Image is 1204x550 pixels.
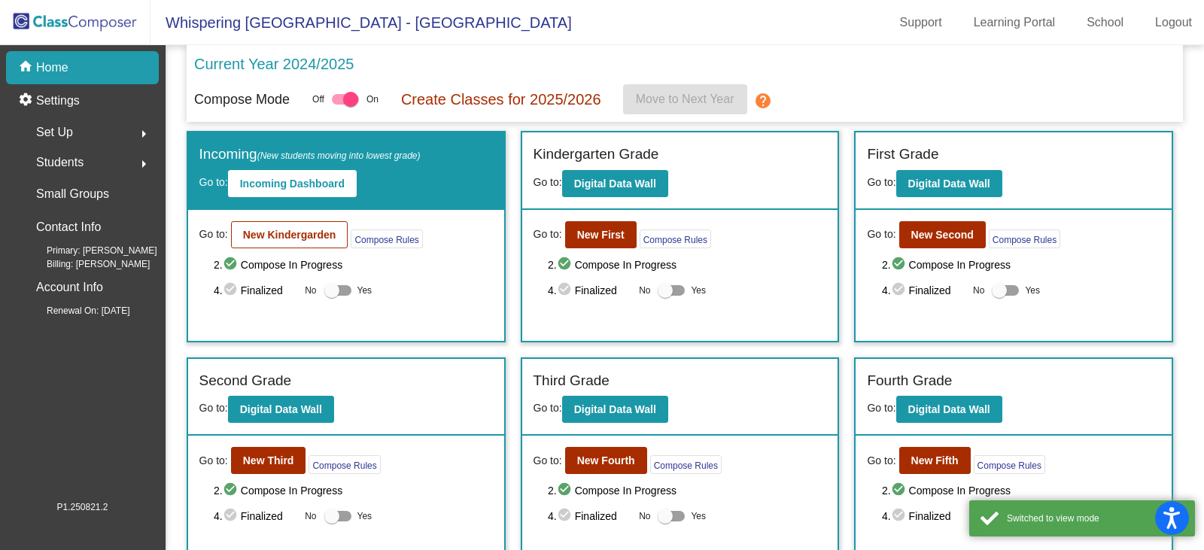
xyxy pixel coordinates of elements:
[135,155,153,173] mat-icon: arrow_right
[194,90,290,110] p: Compose Mode
[899,447,971,474] button: New Fifth
[891,256,909,274] mat-icon: check_circle
[36,277,103,298] p: Account Info
[36,122,73,143] span: Set Up
[867,402,895,414] span: Go to:
[577,454,635,466] b: New Fourth
[639,509,650,523] span: No
[214,482,492,500] span: 2. Compose In Progress
[194,53,354,75] p: Current Year 2024/2025
[1025,281,1040,299] span: Yes
[23,257,150,271] span: Billing: [PERSON_NAME]
[36,59,68,77] p: Home
[565,447,647,474] button: New Fourth
[639,284,650,297] span: No
[557,281,575,299] mat-icon: check_circle
[882,507,965,525] span: 4. Finalized
[223,256,241,274] mat-icon: check_circle
[36,184,109,205] p: Small Groups
[357,507,372,525] span: Yes
[199,402,228,414] span: Go to:
[23,304,129,318] span: Renewal On: [DATE]
[891,507,909,525] mat-icon: check_circle
[534,370,610,392] label: Third Grade
[867,226,895,242] span: Go to:
[257,150,421,161] span: (New students moving into lowest grade)
[351,229,422,248] button: Compose Rules
[899,221,986,248] button: New Second
[228,170,357,197] button: Incoming Dashboard
[882,482,1160,500] span: 2. Compose In Progress
[243,454,294,466] b: New Third
[312,93,324,106] span: Off
[908,178,990,190] b: Digital Data Wall
[867,370,952,392] label: Fourth Grade
[867,176,895,188] span: Go to:
[1143,11,1204,35] a: Logout
[911,229,974,241] b: New Second
[1075,11,1136,35] a: School
[135,125,153,143] mat-icon: arrow_right
[974,455,1045,474] button: Compose Rules
[366,93,378,106] span: On
[565,221,637,248] button: New First
[548,507,631,525] span: 4. Finalized
[896,170,1002,197] button: Digital Data Wall
[557,507,575,525] mat-icon: check_circle
[882,281,965,299] span: 4. Finalized
[357,281,372,299] span: Yes
[888,11,954,35] a: Support
[400,88,600,111] p: Create Classes for 2025/2026
[962,11,1068,35] a: Learning Portal
[623,84,747,114] button: Move to Next Year
[214,281,297,299] span: 4. Finalized
[691,281,706,299] span: Yes
[574,178,656,190] b: Digital Data Wall
[973,284,984,297] span: No
[18,59,36,77] mat-icon: home
[36,217,101,238] p: Contact Info
[557,256,575,274] mat-icon: check_circle
[574,403,656,415] b: Digital Data Wall
[150,11,572,35] span: Whispering [GEOGRAPHIC_DATA] - [GEOGRAPHIC_DATA]
[199,370,292,392] label: Second Grade
[891,482,909,500] mat-icon: check_circle
[36,152,84,173] span: Students
[891,281,909,299] mat-icon: check_circle
[534,176,562,188] span: Go to:
[231,221,348,248] button: New Kindergarden
[548,256,826,274] span: 2. Compose In Progress
[989,229,1060,248] button: Compose Rules
[231,447,306,474] button: New Third
[636,93,734,105] span: Move to Next Year
[557,482,575,500] mat-icon: check_circle
[908,403,990,415] b: Digital Data Wall
[1007,512,1184,525] div: Switched to view mode
[228,396,334,423] button: Digital Data Wall
[882,256,1160,274] span: 2. Compose In Progress
[223,507,241,525] mat-icon: check_circle
[199,176,228,188] span: Go to:
[240,403,322,415] b: Digital Data Wall
[18,92,36,110] mat-icon: settings
[534,453,562,469] span: Go to:
[36,92,80,110] p: Settings
[867,453,895,469] span: Go to:
[534,226,562,242] span: Go to:
[867,144,938,166] label: First Grade
[753,92,771,110] mat-icon: help
[214,507,297,525] span: 4. Finalized
[640,229,711,248] button: Compose Rules
[199,453,228,469] span: Go to:
[534,402,562,414] span: Go to:
[223,281,241,299] mat-icon: check_circle
[243,229,336,241] b: New Kindergarden
[199,144,421,166] label: Incoming
[199,226,228,242] span: Go to:
[562,170,668,197] button: Digital Data Wall
[896,396,1002,423] button: Digital Data Wall
[305,284,316,297] span: No
[534,144,659,166] label: Kindergarten Grade
[577,229,625,241] b: New First
[548,281,631,299] span: 4. Finalized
